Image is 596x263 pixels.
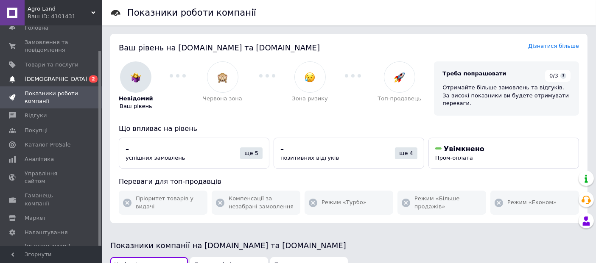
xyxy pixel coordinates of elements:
[394,72,405,83] img: :rocket:
[131,72,141,83] img: :woman-shrugging:
[119,125,197,133] span: Що впливає на рівень
[89,75,98,83] span: 2
[545,70,571,82] div: 0/3
[127,8,256,18] h1: Показники роботи компанії
[126,155,185,161] span: успішних замовлень
[25,155,54,163] span: Аналітика
[560,73,566,79] span: ?
[28,13,102,20] div: Ваш ID: 4101431
[25,39,78,54] span: Замовлення та повідомлення
[25,24,48,32] span: Головна
[25,75,87,83] span: [DEMOGRAPHIC_DATA]
[292,95,328,102] span: Зона ризику
[25,90,78,105] span: Показники роботи компанії
[322,199,367,206] span: Режим «Турбо»
[444,145,484,153] span: Увімкнено
[119,95,153,102] span: Невідомий
[25,112,47,119] span: Відгуки
[120,102,152,110] span: Ваш рівень
[414,195,482,210] span: Режим «Більше продажів»
[395,147,417,159] div: ще 4
[280,145,284,153] span: –
[507,199,557,206] span: Режим «Економ»
[119,43,320,52] span: Ваш рівень на [DOMAIN_NAME] та [DOMAIN_NAME]
[203,95,242,102] span: Червона зона
[435,155,473,161] span: Пром-оплата
[25,214,46,222] span: Маркет
[119,177,221,185] span: Переваги для топ-продавців
[378,95,421,102] span: Топ-продавець
[110,241,346,250] span: Показники компанії на [DOMAIN_NAME] та [DOMAIN_NAME]
[25,192,78,207] span: Гаманець компанії
[126,145,129,153] span: –
[25,141,70,149] span: Каталог ProSale
[217,72,228,83] img: :see_no_evil:
[28,5,91,13] span: Agro Land
[25,61,78,69] span: Товари та послуги
[274,138,424,169] button: –позитивних відгуківще 4
[280,155,339,161] span: позитивних відгуків
[305,72,315,83] img: :disappointed_relieved:
[25,127,48,134] span: Покупці
[25,170,78,185] span: Управління сайтом
[442,84,571,107] div: Отримайте більше замовлень та відгуків. За високі показники ви будете отримувати переваги.
[229,195,296,210] span: Компенсації за незабрані замовлення
[119,138,269,169] button: –успішних замовленьще 5
[428,138,579,169] button: УвімкненоПром-оплата
[136,195,203,210] span: Пріоритет товарів у видачі
[528,43,579,49] a: Дізнатися більше
[240,147,263,159] div: ще 5
[25,229,68,236] span: Налаштування
[442,70,506,77] span: Треба попрацювати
